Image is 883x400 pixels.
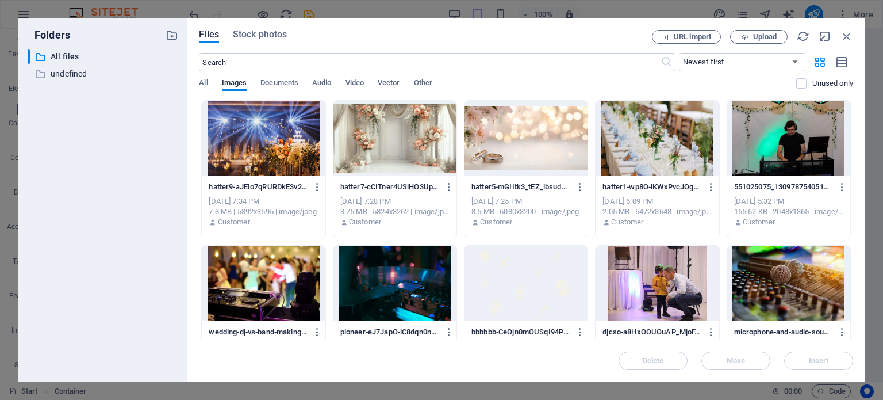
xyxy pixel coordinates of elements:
[602,182,701,192] p: hatter1-wp8O-lKWxPvcJOgSxi5Irw.jpg
[812,78,853,89] p: Displays only files that are not in use on the website. Files added during this session can still...
[28,28,70,43] p: Folders
[199,28,219,41] span: Files
[199,76,208,92] span: All
[414,76,432,92] span: Other
[28,67,178,81] div: undefined
[743,217,775,227] p: Customer
[312,76,331,92] span: Audio
[840,30,853,43] i: Close
[209,182,308,192] p: hatter9-aJEIo7qRURDkE3v2gye1Kw.jpg
[652,30,721,44] button: URL import
[602,327,701,337] p: djcso-a8HxOOUOuAP_MjoFJl9Ing.jpg
[602,196,712,207] div: [DATE] 6:09 PM
[753,33,777,40] span: Upload
[218,217,250,227] p: Customer
[471,327,570,337] p: bbbbbb-CeOjn0mOUSqI94P8h6soLQ.png
[730,30,788,44] button: Upload
[51,50,158,63] p: All files
[209,207,318,217] div: 7.3 MB | 5392x3595 | image/jpeg
[797,30,809,43] i: Reload
[340,327,439,337] p: pioneer-eJ7JapO-lC8dqn0nng420w.jpg
[340,196,450,207] div: [DATE] 7:28 PM
[349,217,381,227] p: Customer
[260,76,298,92] span: Documents
[674,33,711,40] span: URL import
[209,327,308,337] p: wedding-dj-vs-band-making-the-right-choice-1-1200x800.jpg-y9820gsnPDukLRtYHW3h9Q.webp
[233,28,287,41] span: Stock photos
[734,196,843,207] div: [DATE] 5:32 PM
[471,182,570,192] p: hatter5-mGIItk3_tEZ_ibsudRHySA.jpeg
[734,182,833,192] p: 551025075_1309787540519760_8340119686846915117_n-pRh4llt_5I4y3Z0rmOK59Q.jpg
[471,196,581,207] div: [DATE] 7:25 PM
[471,207,581,217] div: 8.5 MB | 6080x3200 | image/jpeg
[222,76,247,92] span: Images
[199,53,660,71] input: Search
[28,49,30,64] div: ​
[340,182,439,192] p: hatter7-cCITner4USiHO3UpQzqDcw.jpeg
[734,207,843,217] div: 165.62 KB | 2048x1365 | image/jpeg
[209,196,318,207] div: [DATE] 7:34 PM
[166,29,178,41] i: Create new folder
[611,217,643,227] p: Customer
[378,76,400,92] span: Vector
[340,207,450,217] div: 3.75 MB | 5824x3262 | image/jpeg
[819,30,831,43] i: Minimize
[602,207,712,217] div: 2.05 MB | 5472x3648 | image/jpeg
[345,76,364,92] span: Video
[734,327,833,337] p: microphone-and-audio-sound-mixer-analog-control-room-blurred-background-photo-Zr7G1bE3OmKo8nXlt-l...
[51,67,158,81] p: undefined
[480,217,512,227] p: Customer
